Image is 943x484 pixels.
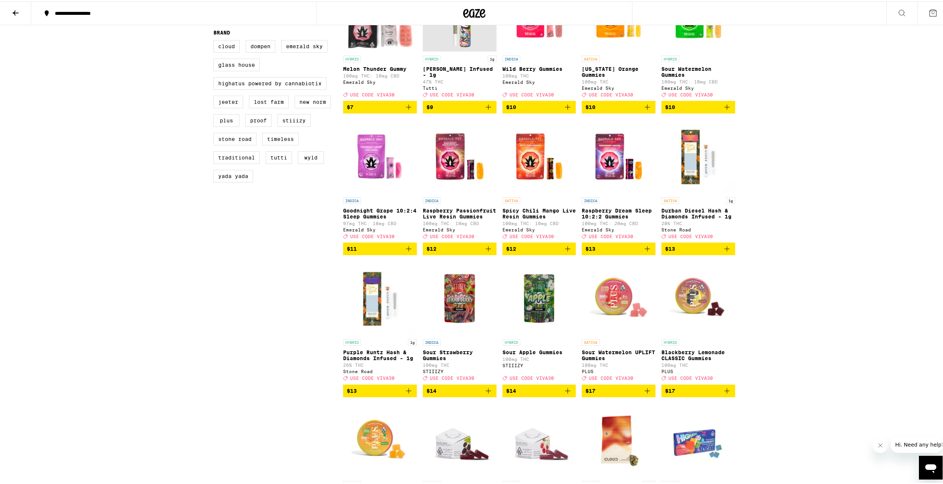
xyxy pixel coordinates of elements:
label: Glass House [213,57,260,70]
span: $10 [585,103,595,109]
p: INDICA [582,196,600,203]
p: HYBRID [343,54,361,61]
p: 100mg THC [502,72,576,77]
a: Open page for Sour Watermelon UPLIFT Gummies from PLUS [582,260,655,383]
span: USE CODE VIVA30 [509,91,554,96]
p: 97mg THC: 18mg CBD [343,220,417,224]
div: Stone Road [343,368,417,372]
label: Lost Farm [249,94,289,107]
button: Add to bag [343,241,417,254]
p: 100mg THC [661,361,735,366]
label: Yada Yada [213,168,253,181]
img: STIIIZY - Sour Apple Gummies [502,260,576,334]
p: HYBRID [661,54,679,61]
span: USE CODE VIVA30 [668,91,713,96]
p: Sour Strawberry Gummies [423,348,497,360]
img: Emerald Sky - Raspberry Dream Sleep 10:2:2 Gummies [582,118,655,192]
p: Spicy Chili Mango Live Resin Gummies [502,206,576,218]
div: Emerald Sky [502,78,576,83]
span: $11 [347,244,357,250]
a: Open page for Durban Diesel Hash & Diamonds Infused - 1g from Stone Road [661,118,735,241]
span: $17 [585,386,595,392]
p: 26% THC [343,361,417,366]
span: USE CODE VIVA30 [430,375,474,379]
p: 100mg THC [423,361,497,366]
div: PLUS [661,368,735,372]
button: Add to bag [502,383,576,396]
div: Stone Road [661,226,735,231]
div: Emerald Sky [582,84,655,89]
legend: Brand [213,28,230,34]
p: SATIVA [661,196,679,203]
span: $14 [426,386,436,392]
p: INDICA [423,338,441,344]
p: Sour Watermelon UPLIFT Gummies [582,348,655,360]
label: PLUS [213,113,239,125]
span: Hi. Need any help? [4,5,53,11]
label: Emerald Sky [281,39,328,51]
img: STIIIZY - Sour Strawberry Gummies [423,260,497,334]
p: Goodnight Grape 10:2:4 Sleep Gummies [343,206,417,218]
div: STIIIZY [423,368,497,372]
p: 100mg THC: 20mg CBD [582,220,655,224]
button: Add to bag [343,383,417,396]
img: Stone Road - Purple Runtz Hash & Diamonds Infused - 1g [343,260,417,334]
label: Stone Road [213,131,256,144]
label: WYLD [298,150,324,162]
iframe: Close message [873,437,888,451]
img: Emerald Sky - Raspberry Passionfruit Live Resin Gummies [423,118,497,192]
p: 1g [726,196,735,203]
label: Traditional [213,150,260,162]
a: Open page for Spicy Chili Mango Live Resin Gummies from Emerald Sky [502,118,576,241]
p: Melon Thunder Gummy [343,65,417,70]
p: 28% THC [661,220,735,224]
p: SATIVA [582,54,600,61]
div: Emerald Sky [661,84,735,89]
button: Add to bag [502,99,576,112]
p: SATIVA [502,196,520,203]
span: $13 [585,244,595,250]
p: 1g [488,54,497,61]
span: $10 [665,103,675,109]
span: $17 [665,386,675,392]
img: PLUS - Sour Watermelon UPLIFT Gummies [582,260,655,334]
span: $12 [506,244,516,250]
span: USE CODE VIVA30 [668,233,713,237]
span: USE CODE VIVA30 [350,91,395,96]
button: Add to bag [423,241,497,254]
p: HYBRID [343,338,361,344]
label: Timeless [262,131,299,144]
label: Proof [245,113,272,125]
img: Cloud - Orange Runtz - 3.5g [582,402,655,476]
label: Jeeter [213,94,243,107]
p: Sour Watermelon Gummies [661,65,735,76]
p: SATIVA [582,338,600,344]
img: PLUS - Blackberry Lemonade CLASSIC Gummies [661,260,735,334]
iframe: Message from company [891,435,943,451]
button: Add to bag [582,383,655,396]
label: Dompen [246,39,275,51]
p: 100mg THC: 10mg CBD [661,78,735,83]
img: Stone Road - Durban Diesel Hash & Diamonds Infused - 1g [661,118,735,192]
p: 100mg THC [502,355,576,360]
span: USE CODE VIVA30 [668,375,713,379]
label: Cloud [213,39,240,51]
div: Emerald Sky [343,78,417,83]
span: USE CODE VIVA30 [430,233,474,237]
div: Emerald Sky [502,226,576,231]
p: 100mg THC: 10mg CBD [343,72,417,77]
button: Add to bag [502,241,576,254]
p: Raspberry Dream Sleep 10:2:2 Gummies [582,206,655,218]
img: PLUS - Clementine CLASSIC Gummies [343,402,417,476]
button: Add to bag [582,99,655,112]
span: USE CODE VIVA30 [350,233,395,237]
div: Emerald Sky [343,226,417,231]
p: 100mg THC: 10mg CBD [423,220,497,224]
img: Emerald Sky - Goodnight Grape 10:2:4 Sleep Gummies [343,118,417,192]
button: Add to bag [343,99,417,112]
div: PLUS [582,368,655,372]
img: WYLD - Marionberry Gummies [423,402,497,476]
span: $13 [347,386,357,392]
span: USE CODE VIVA30 [509,375,554,379]
button: Add to bag [661,241,735,254]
